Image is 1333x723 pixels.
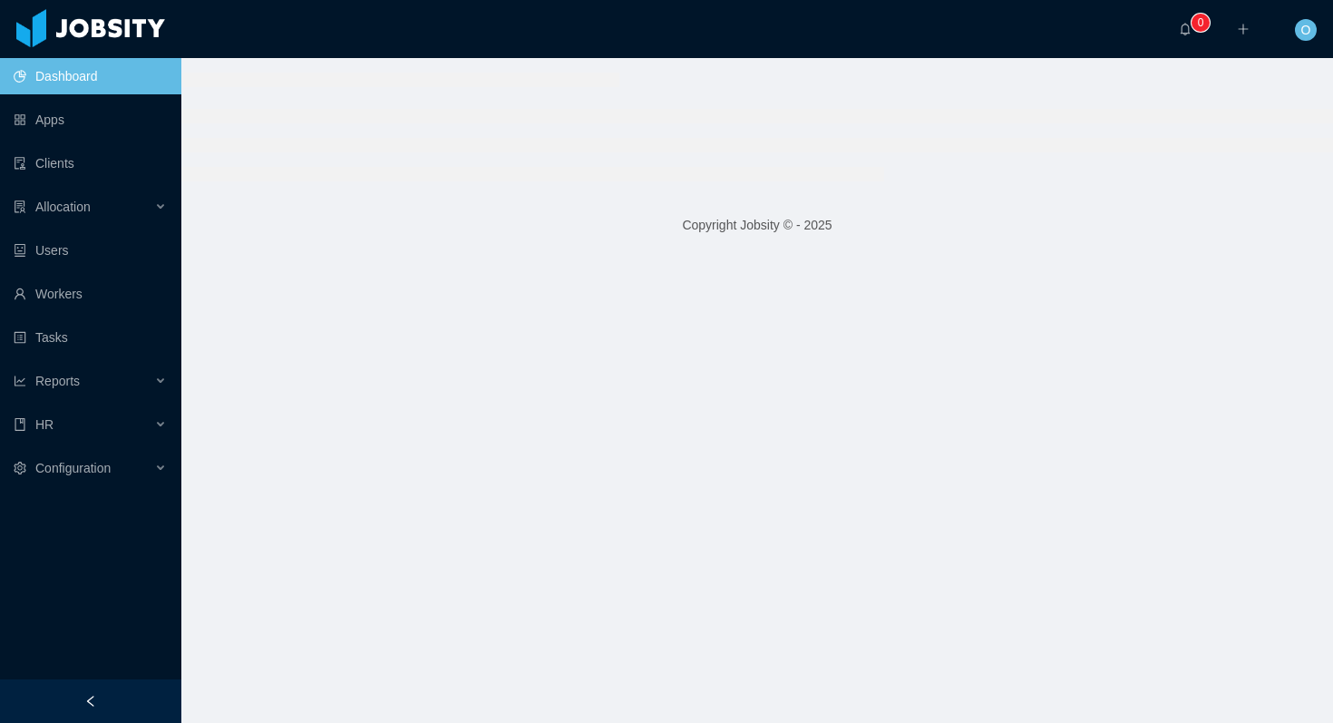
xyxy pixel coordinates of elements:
[35,417,54,432] span: HR
[14,58,167,94] a: icon: pie-chartDashboard
[14,319,167,356] a: icon: profileTasks
[35,461,111,475] span: Configuration
[14,145,167,181] a: icon: auditClients
[1301,19,1311,41] span: O
[14,102,167,138] a: icon: appstoreApps
[14,232,167,269] a: icon: robotUsers
[14,418,26,431] i: icon: book
[181,194,1333,257] footer: Copyright Jobsity © - 2025
[1192,14,1210,32] sup: 0
[14,200,26,213] i: icon: solution
[1237,23,1250,35] i: icon: plus
[35,374,80,388] span: Reports
[35,200,91,214] span: Allocation
[14,276,167,312] a: icon: userWorkers
[14,462,26,474] i: icon: setting
[1179,23,1192,35] i: icon: bell
[14,375,26,387] i: icon: line-chart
